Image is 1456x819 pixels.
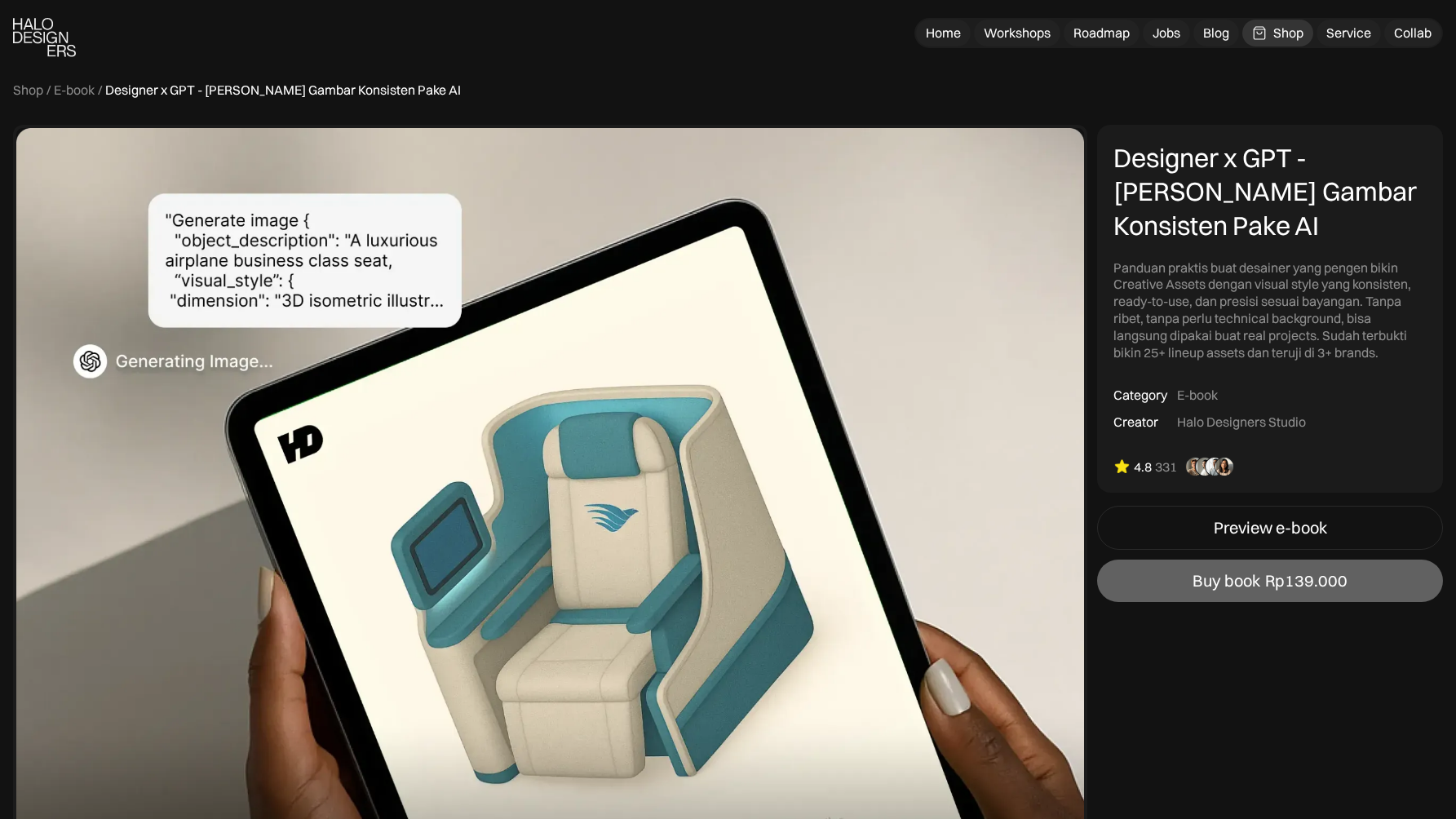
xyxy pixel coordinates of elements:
a: Shop [13,82,43,99]
div: Shop [1273,24,1303,42]
div: E-book [1177,387,1218,404]
a: Service [1317,20,1381,46]
div: Service [1326,24,1371,42]
a: Collab [1384,20,1441,46]
div: Rp139.000 [1265,571,1348,591]
a: E-book [54,82,95,99]
div: Workshops [984,24,1051,42]
div: Blog [1203,24,1229,42]
div: 4.8 [1134,458,1152,476]
div: 331 [1155,458,1177,476]
a: Roadmap [1064,20,1140,46]
div: Jobs [1153,24,1180,42]
div: Preview e-book [1214,518,1327,538]
div: Designer x GPT - [PERSON_NAME] Gambar Konsisten Pake AI [105,82,461,99]
a: Home [916,20,971,46]
div: Designer x GPT - [PERSON_NAME] Gambar Konsisten Pake AI [1113,141,1427,243]
div: Creator [1113,414,1158,431]
a: Shop [1242,20,1313,46]
a: Preview e-book [1097,506,1443,550]
a: Jobs [1143,20,1190,46]
div: Halo Designers Studio [1177,414,1306,431]
div: Collab [1394,24,1432,42]
a: Buy bookRp139.000 [1097,560,1443,602]
div: Category [1113,387,1167,404]
a: Workshops [974,20,1060,46]
div: Buy book [1193,571,1260,591]
div: Panduan praktis buat desainer yang pengen bikin Creative Assets dengan visual style yang konsiste... [1113,259,1427,361]
div: / [46,82,51,99]
div: / [98,82,102,99]
div: Roadmap [1073,24,1130,42]
a: Blog [1193,20,1239,46]
div: Home [926,24,961,42]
